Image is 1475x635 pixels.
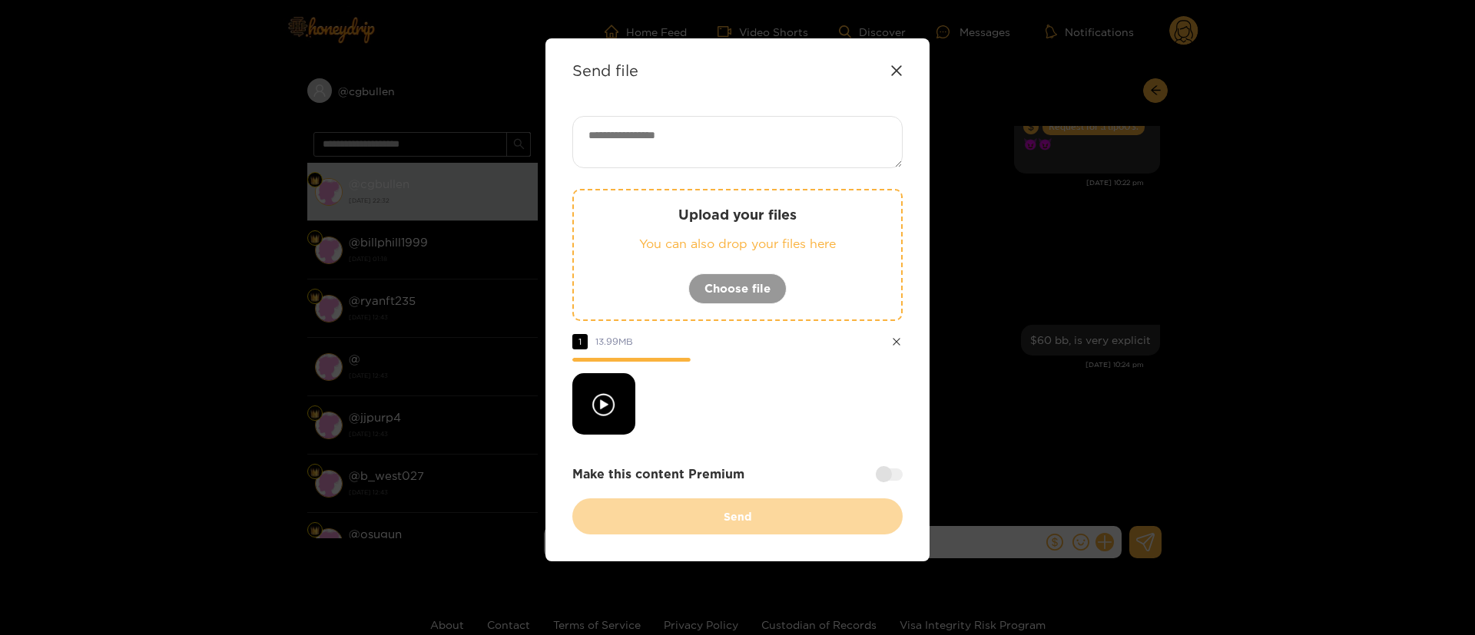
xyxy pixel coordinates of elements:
p: You can also drop your files here [605,235,870,253]
span: 13.99 MB [595,336,633,346]
p: Upload your files [605,206,870,223]
button: Send [572,498,903,534]
button: Choose file [688,273,787,304]
span: 1 [572,334,588,349]
strong: Send file [572,61,638,79]
strong: Make this content Premium [572,465,744,483]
